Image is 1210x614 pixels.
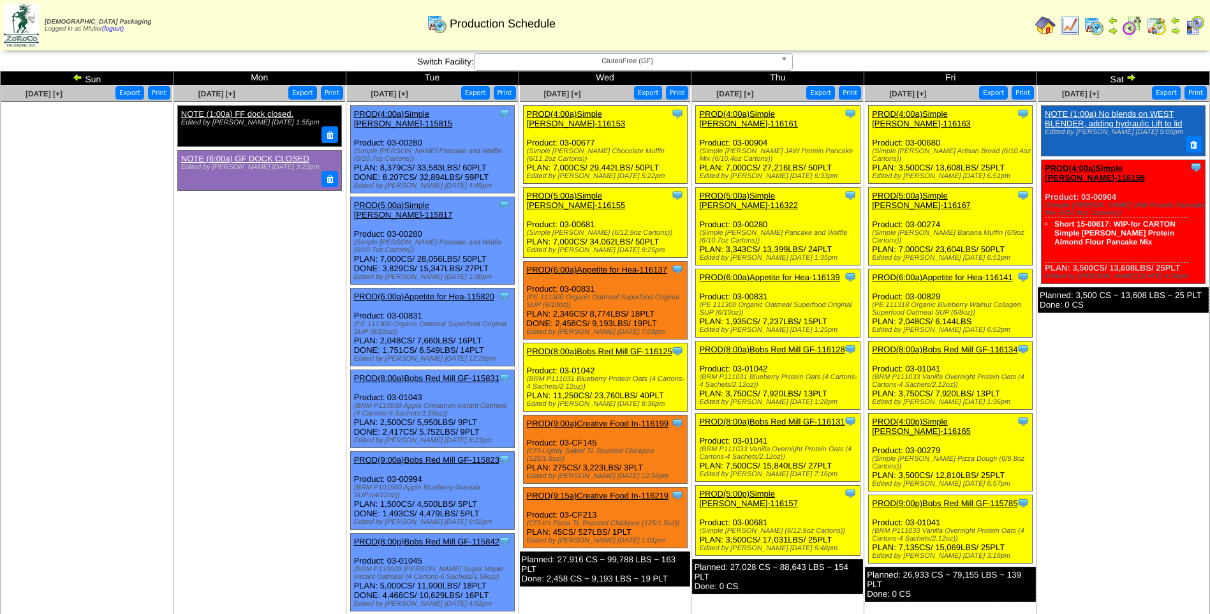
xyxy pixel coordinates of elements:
a: [DATE] [+] [371,89,408,98]
td: Sat [1037,71,1210,86]
a: PROD(8:00a)Bobs Red Mill GF-116125 [527,347,672,356]
img: arrowright.gif [1108,26,1118,36]
div: Planned: 3,500 CS ~ 13,608 LBS ~ 25 PLT Done: 0 CS [1038,287,1209,313]
button: Export [288,86,317,100]
div: (Simple [PERSON_NAME] Pancake and Waffle (6/10.7oz Cartons)) [354,239,514,254]
div: Product: 03-00831 PLAN: 2,346CS / 8,774LBS / 18PLT DONE: 2,458CS / 9,193LBS / 19PLT [523,262,687,340]
div: Edited by [PERSON_NAME] [DATE] 1:01pm [527,537,687,544]
a: PROD(8:00a)Bobs Red Mill GF-116134 [872,345,1017,354]
a: PROD(4:00a)Simple [PERSON_NAME]-116163 [872,109,971,128]
span: GlutenFree (GF) [480,54,776,69]
div: (Simple [PERSON_NAME] Pancake and Waffle (6/10.7oz Cartons)) [699,229,859,244]
div: Edited by [PERSON_NAME] [DATE] 9:02pm [354,518,514,526]
div: (BRM P111033 Vanilla Overnight Protein Oats (4 Cartons-4 Sachets/2.12oz)) [872,527,1032,543]
span: [DATE] [+] [198,89,235,98]
img: Tooltip [1017,189,1029,202]
a: [DATE] [+] [26,89,63,98]
div: (PE 111300 Organic Oatmeal Superfood Original SUP (6/10oz)) [354,320,514,336]
div: (BRM P111033 Vanilla Overnight Protein Oats (4 Cartons-4 Sachets/2.12oz)) [699,446,859,461]
a: PROD(5:00p)Simple [PERSON_NAME]-116157 [699,489,798,508]
div: Product: 03-01042 PLAN: 3,750CS / 7,920LBS / 13PLT [696,341,860,410]
button: Export [979,86,1008,100]
a: PROD(4:00p)Simple [PERSON_NAME]-116165 [872,417,971,436]
img: arrowright.gif [1170,26,1181,36]
button: Delete Note [321,126,338,143]
div: (Simple [PERSON_NAME] JAW Protein Pancake Mix (6/10.4oz Cartons)) [699,147,859,163]
div: Planned: 26,933 CS ~ 79,155 LBS ~ 139 PLT Done: 0 CS [865,567,1036,602]
div: Product: 03-00994 PLAN: 1,500CS / 4,500LBS / 5PLT DONE: 1,493CS / 4,479LBS / 5PLT [350,452,514,530]
div: (Simple [PERSON_NAME] (6/12.9oz Cartons)) [699,527,859,535]
img: Tooltip [1017,107,1029,120]
div: Edited by [PERSON_NAME] [DATE] 4:34pm [1045,273,1205,280]
div: Product: 03-01042 PLAN: 11,250CS / 23,760LBS / 40PLT [523,343,687,412]
a: PROD(8:00a)Bobs Red Mill GF-116131 [699,417,845,426]
div: Product: 03-01041 PLAN: 7,135CS / 15,069LBS / 25PLT [869,495,1033,564]
button: Export [806,86,835,100]
div: Product: 03-00280 PLAN: 7,000CS / 28,056LBS / 50PLT DONE: 3,829CS / 15,347LBS / 27PLT [350,197,514,285]
img: Tooltip [1190,161,1202,174]
div: Edited by [PERSON_NAME] [DATE] 8:25pm [527,246,687,254]
img: line_graph.gif [1059,15,1080,36]
img: Tooltip [671,263,684,276]
img: Tooltip [844,107,857,120]
a: PROD(6:00a)Appetite for Hea-116137 [527,265,667,274]
img: Tooltip [1017,497,1029,509]
a: PROD(5:00a)Simple [PERSON_NAME]-116167 [872,191,971,210]
img: calendarinout.gif [1146,15,1167,36]
div: Edited by [PERSON_NAME] [DATE] 8:23pm [354,437,514,444]
a: PROD(6:00a)Appetite for Hea-115820 [354,292,494,301]
span: [DATE] [+] [543,89,580,98]
td: Thu [691,71,864,86]
img: Tooltip [1017,271,1029,283]
div: Edited by [PERSON_NAME] [DATE] 5:22pm [527,172,687,180]
button: Print [321,86,343,100]
a: PROD(8:00a)Bobs Red Mill GF-115831 [354,373,499,383]
a: NOTE (1:00a) FF dock closed. [181,109,293,119]
img: calendarcustomer.gif [1184,15,1205,36]
img: Tooltip [844,415,857,428]
img: Tooltip [844,271,857,283]
img: Tooltip [844,189,857,202]
div: (CFI-It's Pizza TL Roasted Chickpea (125/1.5oz)) [527,520,687,527]
div: Edited by [PERSON_NAME] [DATE] 12:56pm [527,472,687,480]
img: Tooltip [671,189,684,202]
img: arrowright.gif [1126,72,1136,82]
div: (CFI-Lightly Salted TL Roasted Chickpea (125/1.5oz)) [527,447,687,463]
span: [DEMOGRAPHIC_DATA] Packaging [45,19,151,26]
img: arrowleft.gif [73,72,83,82]
div: Product: 03-00680 PLAN: 3,500CS / 13,608LBS / 25PLT [869,106,1033,184]
button: Print [148,86,170,100]
img: Tooltip [671,345,684,357]
div: (Simple [PERSON_NAME] Chocolate Muffin (6/11.2oz Cartons)) [527,147,687,163]
div: Product: 03-01045 PLAN: 5,000CS / 11,900LBS / 18PLT DONE: 4,466CS / 10,629LBS / 16PLT [350,534,514,611]
div: Edited by [PERSON_NAME] [DATE] 1:36pm [872,398,1032,406]
div: (BRM P111031 Blueberry Protein Oats (4 Cartons-4 Sachets/2.12oz)) [699,373,859,389]
img: Tooltip [498,535,511,548]
div: Product: 03-00831 PLAN: 1,935CS / 7,237LBS / 15PLT [696,269,860,338]
td: Fri [864,71,1037,86]
a: [DATE] [+] [1062,89,1099,98]
div: (Simple [PERSON_NAME] Pizza Dough (6/9.8oz Cartons)) [872,455,1032,470]
button: Print [1012,86,1034,100]
button: Print [494,86,516,100]
div: (PE 111318 Organic Blueberry Walnut Collagen Superfood Oatmeal SUP (6/8oz)) [872,301,1032,317]
div: Edited by [PERSON_NAME] [DATE] 1:25pm [699,326,859,334]
div: (BRM P110939 [PERSON_NAME] Sugar Maple Instant Oatmeal (4 Cartons-6 Sachets/1.59oz)) [354,565,514,581]
img: Tooltip [844,487,857,500]
div: Product: 03-00279 PLAN: 3,500CS / 12,810LBS / 25PLT [869,414,1033,491]
div: (BRM P101560 Apple Blueberry Granola SUPs(4/12oz)) [354,484,514,499]
img: arrowleft.gif [1108,15,1118,26]
div: Product: 03-00274 PLAN: 7,000CS / 23,604LBS / 50PLT [869,188,1033,266]
span: [DATE] [+] [889,89,926,98]
div: Product: 03-00280 PLAN: 3,343CS / 13,399LBS / 24PLT [696,188,860,266]
a: PROD(8:00a)Bobs Red Mill GF-116128 [699,345,845,354]
div: Edited by [PERSON_NAME] [DATE] 12:28pm [354,355,514,363]
span: Production Schedule [450,17,556,31]
div: Edited by [PERSON_NAME] [DATE] 1:38pm [354,273,514,281]
div: (Simple [PERSON_NAME] Pancake and Waffle (6/10.7oz Cartons)) [354,147,514,163]
button: Delete Note [1186,136,1202,153]
button: Export [634,86,663,100]
span: [DATE] [+] [716,89,753,98]
a: PROD(6:00a)Appetite for Hea-116139 [699,273,839,282]
a: PROD(9:00a)Creative Food In-116199 [527,419,669,428]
